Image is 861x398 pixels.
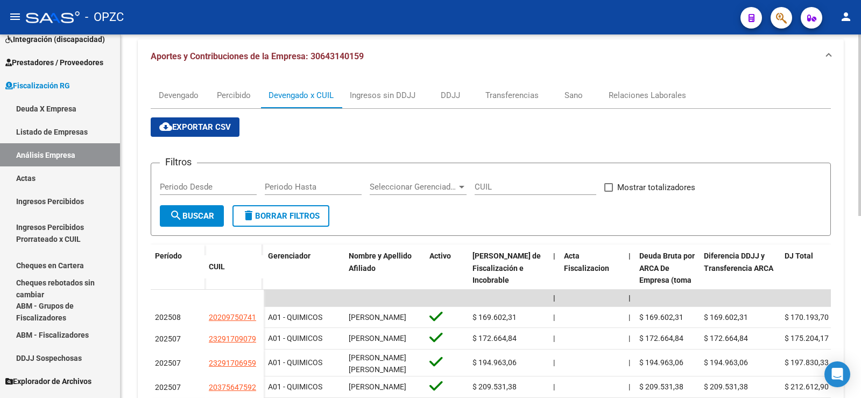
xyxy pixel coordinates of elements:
div: Ingresos sin DDJJ [350,89,415,101]
span: | [629,382,630,391]
span: $ 172.664,84 [639,334,683,343]
div: Percibido [217,89,251,101]
span: Prestadores / Proveedores [5,57,103,68]
span: $ 212.612,90 [785,382,829,391]
span: $ 194.963,06 [472,358,517,367]
mat-icon: cloud_download [159,120,172,133]
button: Exportar CSV [151,117,239,137]
span: 202507 [155,334,181,343]
div: Sano [564,89,583,101]
span: Explorador de Archivos [5,375,91,387]
span: [PERSON_NAME] [349,334,406,343]
datatable-header-cell: | [549,245,560,317]
span: $ 170.193,70 [785,313,829,322]
mat-icon: delete [242,209,255,222]
mat-icon: menu [9,10,22,23]
span: | [553,252,555,260]
span: $ 172.664,84 [472,334,517,343]
span: Acta Fiscalizacion [564,252,609,273]
span: A01 - QUIMICOS [268,313,322,322]
span: [PERSON_NAME] [PERSON_NAME] [349,353,406,374]
span: Diferencia DDJJ y Transferencia ARCA [704,252,773,273]
span: | [553,358,555,367]
span: $ 169.602,31 [639,313,683,322]
span: 20209750741 [209,313,256,322]
span: $ 194.963,06 [639,358,683,367]
span: Integración (discapacidad) [5,33,105,45]
span: | [553,313,555,322]
h3: Filtros [160,155,197,170]
span: 20375647592 [209,383,256,392]
span: | [629,313,630,322]
span: A01 - QUIMICOS [268,358,322,367]
span: Deuda Bruta por ARCA De Empresa (toma en cuenta todos los afiliados) [639,252,695,309]
span: Fiscalización RG [5,80,70,92]
span: Exportar CSV [159,122,231,132]
span: 23291709079 [209,334,256,343]
span: 202507 [155,383,181,392]
span: 23291706959 [209,359,256,367]
mat-icon: search [170,209,182,222]
button: Borrar Filtros [232,205,329,227]
datatable-header-cell: | [624,245,635,317]
span: A01 - QUIMICOS [268,382,322,391]
datatable-header-cell: Período [151,245,204,290]
span: [PERSON_NAME] [349,382,406,391]
datatable-header-cell: Deuda Bruta Neto de Fiscalización e Incobrable [468,245,549,317]
span: $ 172.664,84 [704,334,748,343]
span: $ 209.531,38 [704,382,748,391]
datatable-header-cell: Gerenciador [264,245,344,317]
span: Aportes y Contribuciones de la Empresa: 30643140159 [151,51,364,61]
span: | [629,358,630,367]
span: Mostrar totalizadores [617,181,695,194]
span: 202508 [155,313,181,322]
button: Buscar [160,205,224,227]
span: 202507 [155,359,181,367]
span: A01 - QUIMICOS [268,334,322,343]
span: | [629,252,631,260]
span: | [553,334,555,343]
span: $ 209.531,38 [639,382,683,391]
datatable-header-cell: Deuda Bruta por ARCA De Empresa (toma en cuenta todos los afiliados) [635,245,700,317]
span: $ 169.602,31 [704,313,748,322]
span: Buscar [170,211,214,221]
datatable-header-cell: DJ Total [780,245,861,317]
span: Borrar Filtros [242,211,320,221]
span: | [629,294,631,302]
div: Devengado [159,89,199,101]
span: Período [155,252,182,260]
datatable-header-cell: CUIL [204,255,264,278]
span: $ 197.830,33 [785,358,829,367]
span: | [629,334,630,343]
datatable-header-cell: Activo [425,245,468,317]
span: $ 169.602,31 [472,313,517,322]
span: Activo [429,252,451,260]
span: DJ Total [785,252,813,260]
span: Nombre y Apellido Afiliado [349,252,412,273]
span: | [553,382,555,391]
div: DDJJ [441,89,460,101]
span: Seleccionar Gerenciador [370,182,457,192]
span: $ 209.531,38 [472,382,517,391]
datatable-header-cell: Diferencia DDJJ y Transferencia ARCA [700,245,780,317]
mat-icon: person [839,10,852,23]
span: Gerenciador [268,252,310,260]
span: $ 175.204,17 [785,334,829,343]
div: Devengado x CUIL [269,89,334,101]
div: Relaciones Laborales [609,89,686,101]
div: Transferencias [485,89,539,101]
datatable-header-cell: Acta Fiscalizacion [560,245,624,317]
mat-expansion-panel-header: Aportes y Contribuciones de la Empresa: 30643140159 [138,39,844,74]
span: $ 194.963,06 [704,358,748,367]
span: [PERSON_NAME] [349,313,406,322]
span: CUIL [209,262,225,271]
datatable-header-cell: Nombre y Apellido Afiliado [344,245,425,317]
div: Open Intercom Messenger [824,361,850,387]
span: | [553,294,555,302]
span: - OPZC [85,5,124,29]
span: [PERSON_NAME] de Fiscalización e Incobrable [472,252,541,285]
